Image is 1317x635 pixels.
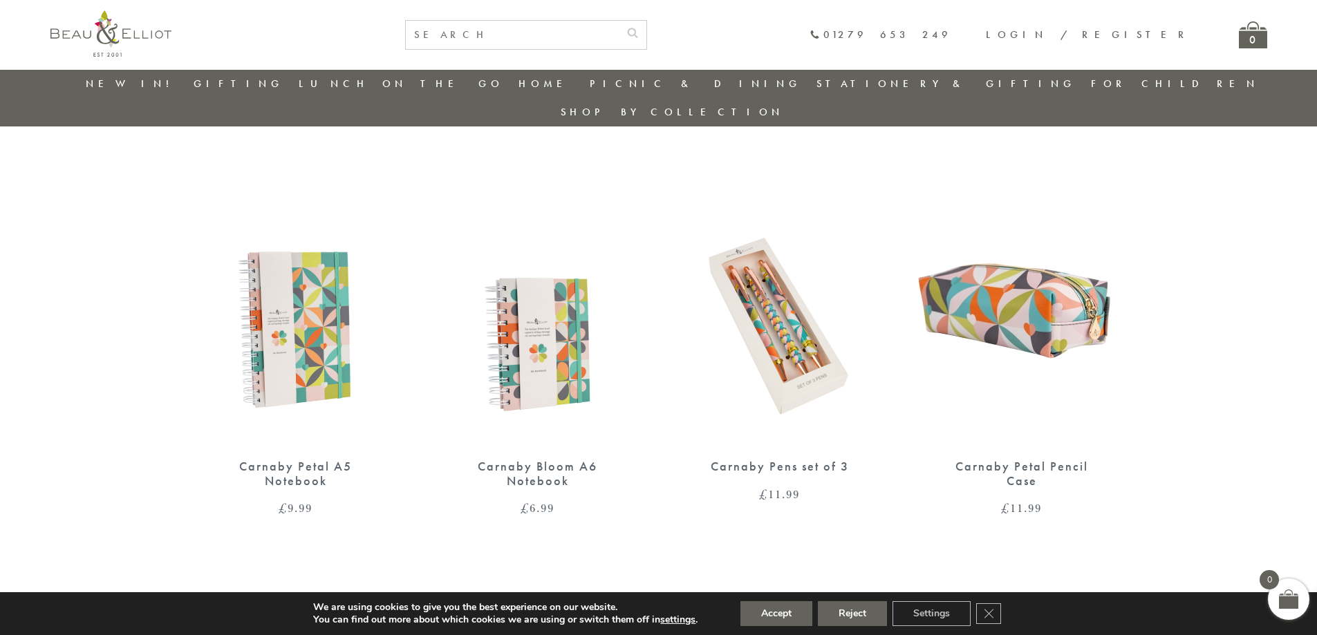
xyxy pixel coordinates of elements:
[561,105,784,119] a: Shop by collection
[279,500,312,516] bdi: 9.99
[915,169,1129,446] img: Carnaby petal pencil case
[915,169,1129,515] a: Carnaby petal pencil case Carnaby Petal Pencil Case £11.99
[313,601,698,614] p: We are using cookies to give you the best experience on our website.
[194,77,283,91] a: Gifting
[406,21,619,49] input: SEARCH
[213,459,379,488] div: Carnaby Petal A5 Notebook
[313,614,698,626] p: You can find out more about which cookies we are using or switch them off in .
[50,10,171,57] img: logo
[279,500,288,516] span: £
[521,500,530,516] span: £
[759,486,800,502] bdi: 11.99
[521,500,554,516] bdi: 6.99
[431,169,645,446] img: Carnaby Bloom A6 notebook
[660,614,695,626] button: settings
[816,77,1076,91] a: Stationery & Gifting
[673,169,887,500] a: Carnaby Pens set of 3 Carnaby Pens set of 3 £11.99
[939,459,1105,488] div: Carnaby Petal Pencil Case
[818,601,887,626] button: Reject
[590,77,801,91] a: Picnic & Dining
[986,28,1190,41] a: Login / Register
[673,169,887,446] img: Carnaby Pens set of 3
[697,459,863,474] div: Carnaby Pens set of 3
[893,601,971,626] button: Settings
[189,169,403,446] img: Carnaby A5 Notebook
[1001,500,1010,516] span: £
[1001,500,1042,516] bdi: 11.99
[86,77,178,91] a: New in!
[189,169,403,515] a: Carnaby A5 Notebook Carnaby Petal A5 Notebook £9.99
[299,77,503,91] a: Lunch On The Go
[810,29,951,41] a: 01279 653 249
[976,603,1001,624] button: Close GDPR Cookie Banner
[1239,21,1267,48] a: 0
[519,77,574,91] a: Home
[759,486,768,502] span: £
[455,459,621,488] div: Carnaby Bloom A6 Notebook
[431,169,645,515] a: Carnaby Bloom A6 notebook Carnaby Bloom A6 Notebook £6.99
[1260,570,1279,589] span: 0
[740,601,812,626] button: Accept
[1091,77,1259,91] a: For Children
